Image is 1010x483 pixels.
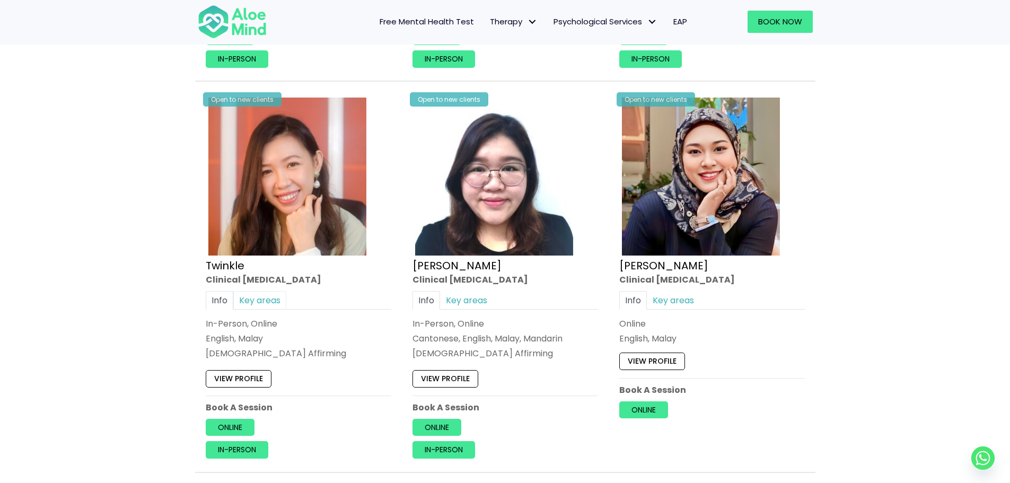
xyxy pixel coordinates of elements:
[206,274,391,286] div: Clinical [MEDICAL_DATA]
[412,332,598,345] p: Cantonese, English, Malay, Mandarin
[617,92,695,107] div: Open to new clients
[203,92,282,107] div: Open to new clients
[412,347,598,359] div: [DEMOGRAPHIC_DATA] Affirming
[206,318,391,330] div: In-Person, Online
[619,50,682,67] a: In-person
[758,16,802,27] span: Book Now
[412,371,478,388] a: View profile
[206,291,233,310] a: Info
[645,14,660,30] span: Psychological Services: submenu
[372,11,482,33] a: Free Mental Health Test
[412,291,440,310] a: Info
[206,401,391,414] p: Book A Session
[619,353,685,370] a: View profile
[380,16,474,27] span: Free Mental Health Test
[206,419,254,436] a: Online
[748,11,813,33] a: Book Now
[415,98,573,256] img: Wei Shan_Profile-300×300
[554,16,657,27] span: Psychological Services
[412,50,475,67] a: In-person
[206,371,271,388] a: View profile
[198,4,267,39] img: Aloe mind Logo
[206,347,391,359] div: [DEMOGRAPHIC_DATA] Affirming
[206,441,268,458] a: In-person
[412,441,475,458] a: In-person
[206,332,391,345] p: English, Malay
[619,332,805,345] p: English, Malay
[546,11,665,33] a: Psychological ServicesPsychological Services: submenu
[482,11,546,33] a: TherapyTherapy: submenu
[490,16,538,27] span: Therapy
[280,11,695,33] nav: Menu
[619,258,708,273] a: [PERSON_NAME]
[619,291,647,310] a: Info
[412,419,461,436] a: Online
[412,401,598,414] p: Book A Session
[673,16,687,27] span: EAP
[206,28,254,45] a: Online
[665,11,695,33] a: EAP
[619,318,805,330] div: Online
[619,401,668,418] a: Online
[233,291,286,310] a: Key areas
[619,274,805,286] div: Clinical [MEDICAL_DATA]
[525,14,540,30] span: Therapy: submenu
[206,258,244,273] a: Twinkle
[412,318,598,330] div: In-Person, Online
[410,92,488,107] div: Open to new clients
[440,291,493,310] a: Key areas
[412,258,502,273] a: [PERSON_NAME]
[206,50,268,67] a: In-person
[412,28,461,45] a: Online
[412,274,598,286] div: Clinical [MEDICAL_DATA]
[619,384,805,396] p: Book A Session
[647,291,700,310] a: Key areas
[971,446,995,470] a: Whatsapp
[208,98,366,256] img: twinkle_cropped-300×300
[622,98,780,256] img: Yasmin Clinical Psychologist
[619,28,668,45] a: Online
